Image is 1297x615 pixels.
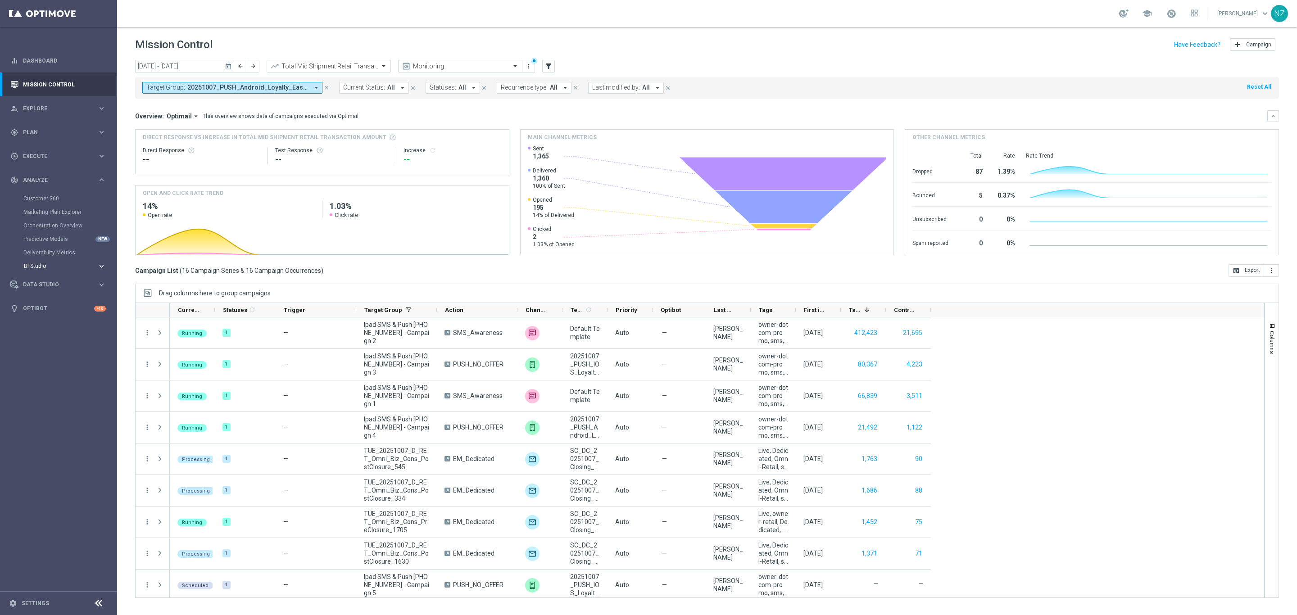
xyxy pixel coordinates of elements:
button: 88 [914,485,923,496]
label: — [873,580,878,588]
button: close [480,83,488,93]
button: more_vert [143,581,151,589]
colored-tag: Running [177,329,207,337]
i: keyboard_arrow_right [97,176,106,184]
div: lightbulb Optibot +10 [10,305,106,312]
button: close [409,83,417,93]
span: Open rate [148,212,172,219]
button: today [223,60,234,73]
span: Tags [759,307,772,313]
div: Dashboard [10,49,106,72]
a: Predictive Models [23,235,94,243]
i: arrow_forward [250,63,256,69]
div: Press SPACE to select this row. [136,317,170,349]
button: Reset All [1246,82,1272,92]
button: 75 [914,516,923,528]
i: more_vert [525,63,532,70]
div: track_changes Analyze keyboard_arrow_right [10,176,106,184]
button: 1,763 [861,453,878,465]
div: Press SPACE to select this row. [136,475,170,506]
span: Click rate [335,212,358,219]
i: refresh [585,306,592,313]
span: Current Status: [343,84,385,91]
span: Delivered [533,167,565,174]
div: Press SPACE to select this row. [170,475,931,506]
span: school [1142,9,1152,18]
button: refresh [429,147,436,154]
img: OptiMobile Push [525,357,540,372]
a: Marketing Plan Explorer [23,208,94,216]
span: Opened [533,196,574,203]
span: Plan [23,130,97,135]
span: Execute [23,154,97,159]
span: First in Range [804,307,825,313]
div: 0.37% [993,187,1015,202]
span: Control Customers [894,307,916,313]
button: BI Studio keyboard_arrow_right [23,262,106,270]
button: 71 [914,548,923,559]
button: Data Studio keyboard_arrow_right [10,281,106,288]
span: Channel [526,307,547,313]
div: Press SPACE to select this row. [170,412,931,443]
span: Last modified by: [592,84,640,91]
img: Web Push Notifications [525,421,540,435]
div: 07 Oct 2025, Tuesday [803,329,823,337]
i: keyboard_arrow_right [97,128,106,136]
div: Execute [10,152,97,160]
span: Optibot [661,307,681,313]
span: PUSH_NO_OFFER [453,423,503,431]
span: EM_Dedicated [453,486,494,494]
div: Direct Response [143,147,260,154]
button: keyboard_arrow_down [1267,110,1279,122]
span: — [283,329,288,336]
span: Statuses: [430,84,456,91]
span: Analyze [23,177,97,183]
button: 21,695 [902,327,923,339]
span: Clicked [533,226,575,233]
button: open_in_browser Export [1229,264,1264,277]
span: All [550,84,558,91]
span: owner-dotcom-promo, sms, owner-dotcom-sms, live, push, 20251007 Ipad SMS & Push, Ipad SMS & Push ... [758,352,788,376]
img: OptiMobile Push [525,578,540,592]
input: Have Feedback? [1174,41,1220,48]
div: Press SPACE to select this row. [170,570,931,601]
div: BI Studio [23,259,116,273]
div: Press SPACE to select this row. [170,443,931,475]
span: Calculate column [584,305,592,315]
div: Marketing Plan Explorer [23,205,116,219]
button: Statuses: All arrow_drop_down [426,82,480,94]
button: arrow_forward [247,60,259,72]
div: Nicole Zern [713,356,743,372]
div: 87 [959,163,983,178]
div: Press SPACE to select this row. [170,380,931,412]
span: 20251007_PUSH_Android_Loyalty_EasyDealDays_App 20251007_PUSH_IOS_Loyalty_EasyDealDays_App I&T SMS... [187,84,308,91]
i: open_in_browser [1233,267,1240,274]
span: Ipad SMS & Push 20251007 - Campaign 2 [364,321,429,345]
h3: Campaign List [135,267,323,275]
span: 100% of Sent [533,182,565,190]
span: Columns [1269,331,1276,354]
div: 1.39% [993,163,1015,178]
i: keyboard_arrow_down [1270,113,1276,119]
i: keyboard_arrow_right [97,262,106,271]
i: arrow_drop_down [561,84,569,92]
button: Mission Control [10,81,106,88]
span: SMS_Awareness [453,329,503,337]
span: Targeted Customers [849,307,861,313]
span: 20251007_PUSH_IOS_Loyalty_EasyDealDays_App [570,352,600,376]
div: gps_fixed Plan keyboard_arrow_right [10,129,106,136]
button: 66,839 [857,390,878,402]
div: 0 [959,211,983,226]
div: Press SPACE to select this row. [170,349,931,380]
span: Action [445,307,463,313]
button: Recurrence type: All arrow_drop_down [497,82,571,94]
div: Press SPACE to select this row. [136,443,170,475]
i: more_vert [143,486,151,494]
button: 3,511 [906,390,923,402]
div: Predictive Models [23,232,116,246]
button: 1,122 [906,422,923,433]
button: add Campaign [1230,38,1275,51]
span: 195 [533,203,574,212]
h3: Overview: [135,112,164,120]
